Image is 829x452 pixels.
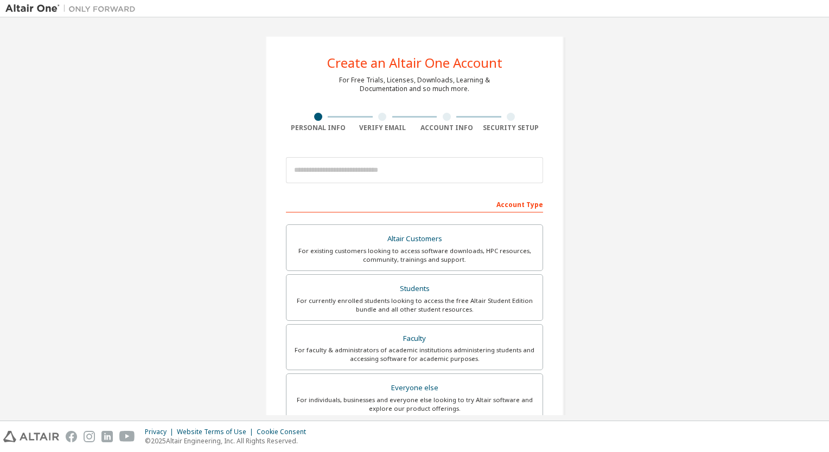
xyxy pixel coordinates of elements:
img: altair_logo.svg [3,431,59,442]
p: © 2025 Altair Engineering, Inc. All Rights Reserved. [145,436,313,445]
div: Privacy [145,428,177,436]
div: For currently enrolled students looking to access the free Altair Student Edition bundle and all ... [293,296,536,314]
div: Verify Email [350,124,415,132]
img: Altair One [5,3,141,14]
div: Personal Info [286,124,350,132]
div: For individuals, businesses and everyone else looking to try Altair software and explore our prod... [293,396,536,413]
div: Account Type [286,195,543,212]
img: instagram.svg [84,431,95,442]
img: linkedin.svg [101,431,113,442]
div: For Free Trials, Licenses, Downloads, Learning & Documentation and so much more. [339,76,490,93]
div: Students [293,281,536,296]
div: For faculty & administrators of academic institutions administering students and accessing softwa... [293,346,536,363]
img: youtube.svg [119,431,135,442]
div: Cookie Consent [257,428,313,436]
div: For existing customers looking to access software downloads, HPC resources, community, trainings ... [293,247,536,264]
img: facebook.svg [66,431,77,442]
div: Website Terms of Use [177,428,257,436]
div: Account Info [414,124,479,132]
div: Faculty [293,331,536,346]
div: Altair Customers [293,231,536,247]
div: Security Setup [479,124,544,132]
div: Create an Altair One Account [327,56,502,69]
div: Everyone else [293,380,536,396]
